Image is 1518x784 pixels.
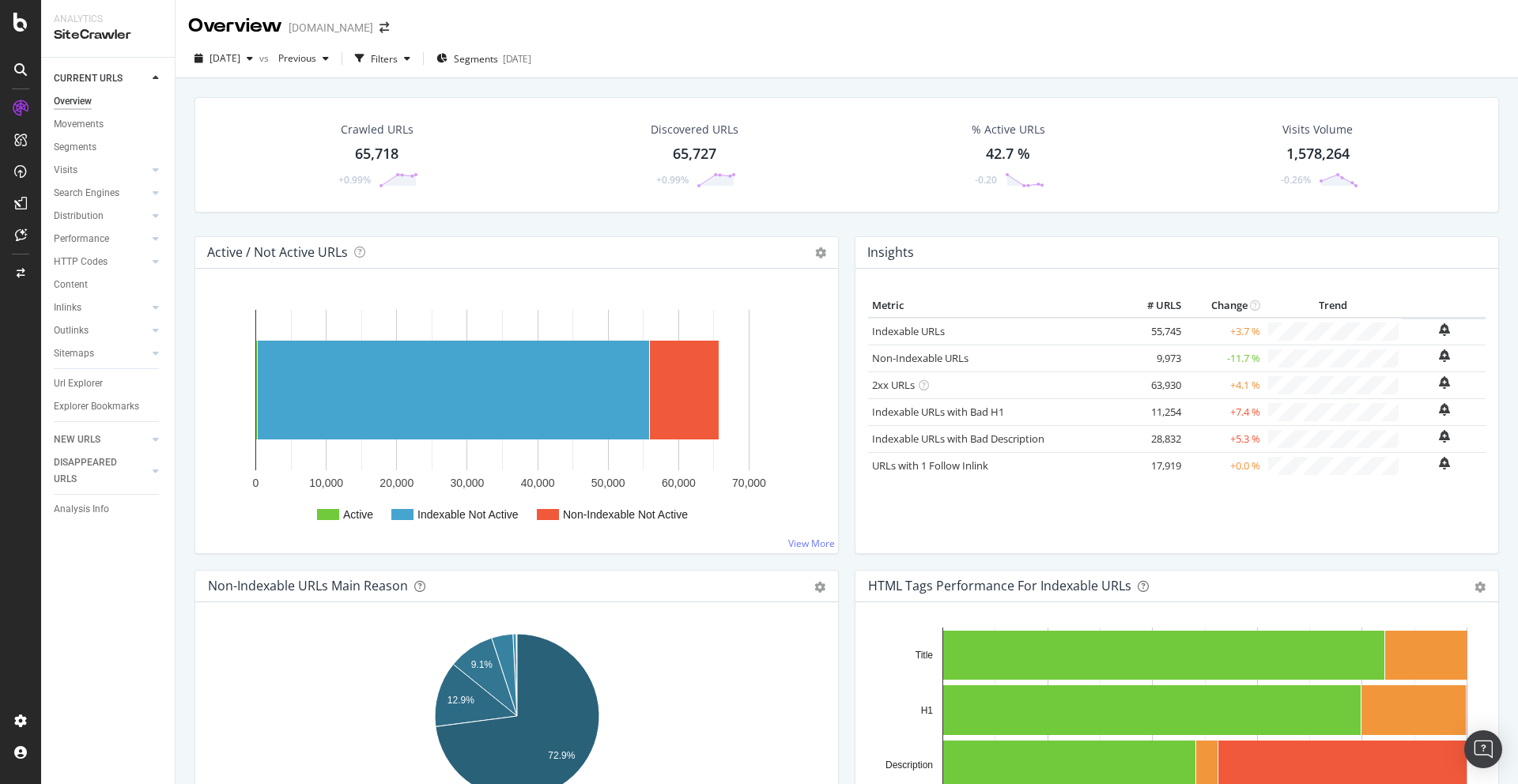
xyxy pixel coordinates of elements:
div: Analytics [54,13,162,26]
div: Discovered URLs [651,122,738,138]
text: 20,000 [379,477,413,489]
td: +0.0 % [1185,452,1264,479]
th: Change [1185,294,1264,318]
a: Indexable URLs [872,324,945,338]
a: Search Engines [54,185,148,202]
div: HTTP Codes [54,254,108,270]
div: Overview [54,93,92,110]
div: DISAPPEARED URLS [54,454,134,488]
a: 2xx URLs [872,378,915,392]
span: Segments [454,52,498,66]
div: Open Intercom Messenger [1464,730,1502,768]
div: Search Engines [54,185,119,202]
a: Inlinks [54,300,148,316]
div: Performance [54,231,109,247]
div: bell-plus [1439,349,1450,362]
div: [DATE] [503,52,531,66]
a: Outlinks [54,322,148,339]
a: Indexable URLs with Bad H1 [872,405,1004,419]
div: bell-plus [1439,430,1450,443]
button: Segments[DATE] [430,46,538,71]
div: +0.99% [338,173,371,187]
a: URLs with 1 Follow Inlink [872,458,988,473]
a: Overview [54,93,164,110]
text: 40,000 [521,477,555,489]
div: 1,578,264 [1286,144,1350,164]
a: Explorer Bookmarks [54,398,164,415]
text: 9.1% [471,659,493,670]
div: Inlinks [54,300,81,316]
td: 55,745 [1122,318,1185,345]
text: H1 [921,705,934,716]
text: 12.9% [447,695,474,706]
text: Non-Indexable Not Active [563,508,688,521]
span: vs [259,51,272,65]
div: Movements [54,116,104,133]
text: 10,000 [309,477,343,489]
text: 70,000 [732,477,766,489]
div: CURRENT URLS [54,70,123,87]
td: 28,832 [1122,425,1185,452]
a: Visits [54,162,148,179]
a: Url Explorer [54,375,164,392]
th: # URLS [1122,294,1185,318]
div: Overview [188,13,282,40]
div: bell-plus [1439,376,1450,389]
td: +7.4 % [1185,398,1264,425]
div: -0.20 [975,173,997,187]
a: NEW URLS [54,432,148,448]
svg: A chart. [208,294,825,541]
td: +4.1 % [1185,371,1264,398]
div: Analysis Info [54,501,109,518]
a: Distribution [54,208,148,224]
text: 50,000 [591,477,625,489]
div: bell-plus [1439,403,1450,416]
div: +0.99% [656,173,689,187]
div: % Active URLs [972,122,1045,138]
th: Trend [1264,294,1403,318]
td: 11,254 [1122,398,1185,425]
div: NEW URLS [54,432,100,448]
div: bell-plus [1439,457,1450,469]
div: gear [814,582,825,593]
div: Crawled URLs [341,122,413,138]
div: HTML Tags Performance for Indexable URLs [868,578,1131,594]
text: 0 [253,477,259,489]
a: Analysis Info [54,501,164,518]
a: CURRENT URLS [54,70,148,87]
div: Url Explorer [54,375,103,392]
a: View More [788,537,835,550]
text: 60,000 [662,477,696,489]
div: Non-Indexable URLs Main Reason [208,578,408,594]
div: 65,727 [673,144,716,164]
div: Distribution [54,208,104,224]
div: SiteCrawler [54,26,162,44]
text: Indexable Not Active [417,508,519,521]
i: Options [815,247,826,258]
div: bell-plus [1439,323,1450,336]
text: Title [916,650,934,661]
div: 65,718 [355,144,398,164]
text: Active [343,508,373,521]
h4: Active / Not Active URLs [207,242,348,263]
button: Filters [349,46,417,71]
div: Sitemaps [54,345,94,362]
div: Explorer Bookmarks [54,398,139,415]
div: Visits Volume [1282,122,1353,138]
td: -11.7 % [1185,345,1264,371]
div: [DOMAIN_NAME] [289,20,373,36]
text: Description [885,759,933,771]
a: DISAPPEARED URLS [54,454,148,488]
th: Metric [868,294,1122,318]
div: Outlinks [54,322,89,339]
div: -0.26% [1281,173,1311,187]
div: arrow-right-arrow-left [379,22,389,33]
td: +3.7 % [1185,318,1264,345]
div: Visits [54,162,77,179]
text: 72.9% [548,750,575,761]
button: [DATE] [188,46,259,71]
td: 63,930 [1122,371,1185,398]
button: Previous [272,46,335,71]
a: Segments [54,139,164,156]
a: HTTP Codes [54,254,148,270]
